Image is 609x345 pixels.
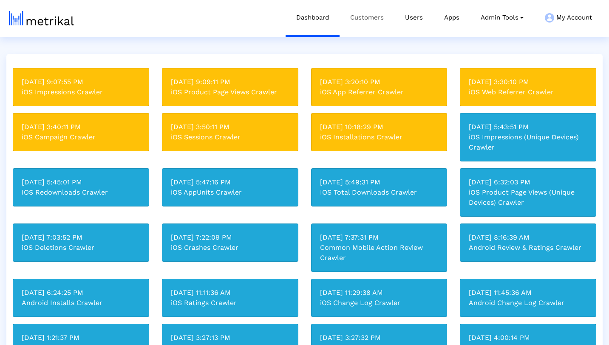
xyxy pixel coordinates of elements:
[171,187,289,198] div: iOS AppUnits Crawler
[469,333,587,343] div: [DATE] 4:00:14 PM
[469,298,587,308] div: Android Change Log Crawler
[545,13,554,23] img: my-account-menu-icon.png
[171,177,289,187] div: [DATE] 5:47:16 PM
[171,298,289,308] div: iOS Ratings Crawler
[469,77,587,87] div: [DATE] 3:30:10 PM
[320,87,439,97] div: iOS App Referrer Crawler
[171,243,289,253] div: iOS Crashes Crawler
[22,77,140,87] div: [DATE] 9:07:55 PM
[469,243,587,253] div: Android Review & Ratings Crawler
[469,122,587,132] div: [DATE] 5:43:51 PM
[22,177,140,187] div: [DATE] 5:45:01 PM
[320,132,439,142] div: iOS Installations Crawler
[320,122,439,132] div: [DATE] 10:18:29 PM
[320,77,439,87] div: [DATE] 3:20:10 PM
[469,187,587,208] div: iOS Product Page Views (Unique Devices) Crawler
[320,177,439,187] div: [DATE] 5:49:31 PM
[22,288,140,298] div: [DATE] 6:24:25 PM
[320,243,439,263] div: Common Mobile Action Review Crawler
[22,122,140,132] div: [DATE] 3:40:11 PM
[171,132,289,142] div: iOS Sessions Crawler
[22,298,140,308] div: Android Installs Crawler
[320,232,439,243] div: [DATE] 7:37:31 PM
[171,333,289,343] div: [DATE] 3:27:13 PM
[22,232,140,243] div: [DATE] 7:03:52 PM
[469,177,587,187] div: [DATE] 6:32:03 PM
[171,232,289,243] div: [DATE] 7:22:09 PM
[171,77,289,87] div: [DATE] 9:09:11 PM
[469,232,587,243] div: [DATE] 8:16:39 AM
[22,132,140,142] div: iOS Campaign Crawler
[171,288,289,298] div: [DATE] 11:11:36 AM
[469,288,587,298] div: [DATE] 11:45:36 AM
[320,298,439,308] div: iOS Change Log Crawler
[22,87,140,97] div: iOS Impressions Crawler
[320,187,439,198] div: IOS Total Downloads Crawler
[171,87,289,97] div: iOS Product Page Views Crawler
[469,87,587,97] div: iOS Web Referrer Crawler
[22,243,140,253] div: iOS Deletions Crawler
[320,333,439,343] div: [DATE] 3:27:32 PM
[22,187,140,198] div: IOS Redownloads Crawler
[9,11,74,25] img: metrical-logo-light.png
[320,288,439,298] div: [DATE] 11:29:38 AM
[469,132,587,153] div: iOS Impressions (Unique Devices) Crawler
[22,333,140,343] div: [DATE] 1:21:37 PM
[171,122,289,132] div: [DATE] 3:50:11 PM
